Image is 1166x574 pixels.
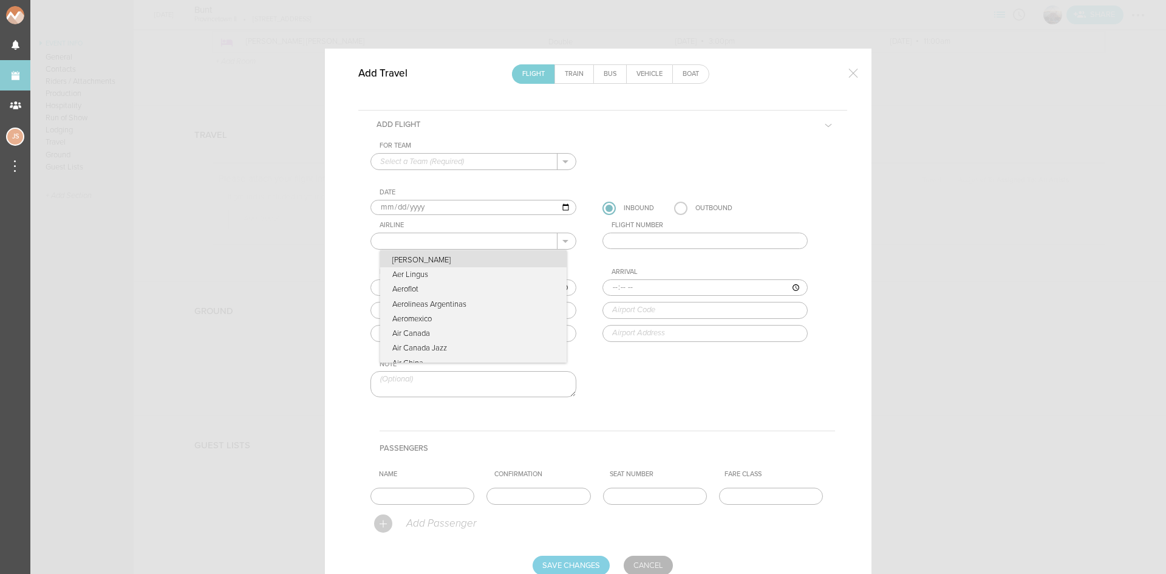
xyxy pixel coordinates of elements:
[513,65,554,83] a: Flight
[557,233,576,249] button: .
[380,312,567,326] p: Aeromexico
[380,282,567,296] p: Aeroflot
[380,431,835,465] h4: Passengers
[405,518,476,530] p: Add Passenger
[627,65,672,83] a: Vehicle
[6,6,75,24] img: NOMAD
[602,325,808,342] input: Airport Address
[555,65,593,83] a: Train
[602,279,808,296] input: ––:–– ––
[380,267,567,282] p: Aer Lingus
[380,268,576,276] div: Departure
[612,268,808,276] div: Arrival
[371,154,557,169] input: Select a Team (Required)
[380,188,576,197] div: Date
[380,221,576,230] div: Airline
[380,356,567,371] p: Air China
[374,465,489,483] th: Name
[489,465,605,483] th: Confirmation
[380,341,567,355] p: Air Canada Jazz
[380,326,567,341] p: Air Canada
[380,297,567,312] p: Aerolineas Argentinas
[367,111,429,138] h5: Add Flight
[594,65,626,83] a: Bus
[380,250,567,267] p: [PERSON_NAME]
[6,128,24,146] div: Jessica Smith
[370,279,576,296] input: ––:–– ––
[557,154,576,169] button: .
[370,325,576,342] input: Airport Address
[612,221,808,230] div: Flight Number
[624,202,654,215] div: Inbound
[380,142,576,150] div: For Team
[673,65,709,83] a: Boat
[380,360,576,369] div: Note
[370,302,576,319] input: Airport Code
[695,202,732,215] div: Outbound
[720,465,835,483] th: Fare Class
[602,302,808,319] input: Airport Code
[374,519,476,527] a: Add Passenger
[605,465,720,483] th: Seat Number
